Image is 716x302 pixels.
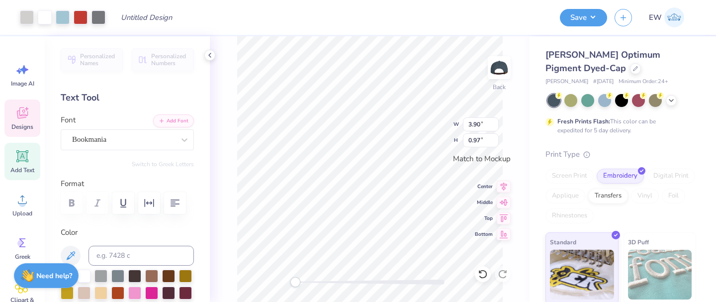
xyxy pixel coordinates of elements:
button: Save [560,9,607,26]
img: Emily White [664,7,684,27]
span: Standard [550,237,576,247]
span: Designs [11,123,33,131]
div: Embroidery [597,169,644,184]
span: Top [475,214,493,222]
div: Accessibility label [290,277,300,287]
div: Rhinestones [545,208,594,223]
div: Back [493,83,506,92]
span: Add Text [10,166,34,174]
div: This color can be expedited for 5 day delivery. [557,117,680,135]
div: Digital Print [647,169,695,184]
span: [PERSON_NAME] Optimum Pigment Dyed-Cap [545,49,660,74]
div: Vinyl [631,189,659,203]
strong: Need help? [36,271,72,281]
span: 3D Puff [628,237,649,247]
img: Back [489,58,509,78]
span: Minimum Order: 24 + [619,78,668,86]
img: 3D Puff [628,250,692,300]
button: Personalized Numbers [132,48,194,71]
span: [PERSON_NAME] [545,78,588,86]
div: Print Type [545,149,696,160]
label: Color [61,227,194,238]
span: Upload [12,209,32,217]
span: Image AI [11,80,34,88]
span: Bottom [475,230,493,238]
span: Personalized Numbers [151,53,188,67]
label: Font [61,114,76,126]
div: Text Tool [61,91,194,104]
span: # [DATE] [593,78,614,86]
button: Switch to Greek Letters [132,160,194,168]
span: Center [475,183,493,191]
label: Format [61,178,194,190]
div: Transfers [588,189,628,203]
input: e.g. 7428 c [89,246,194,266]
span: Middle [475,199,493,206]
span: Greek [15,253,30,261]
div: Foil [662,189,685,203]
span: EW [649,12,662,23]
button: Personalized Names [61,48,123,71]
span: Personalized Names [80,53,117,67]
a: EW [644,7,689,27]
button: Add Font [153,114,194,127]
input: Untitled Design [113,7,186,27]
strong: Fresh Prints Flash: [557,117,610,125]
div: Screen Print [545,169,594,184]
img: Standard [550,250,614,300]
div: Applique [545,189,585,203]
